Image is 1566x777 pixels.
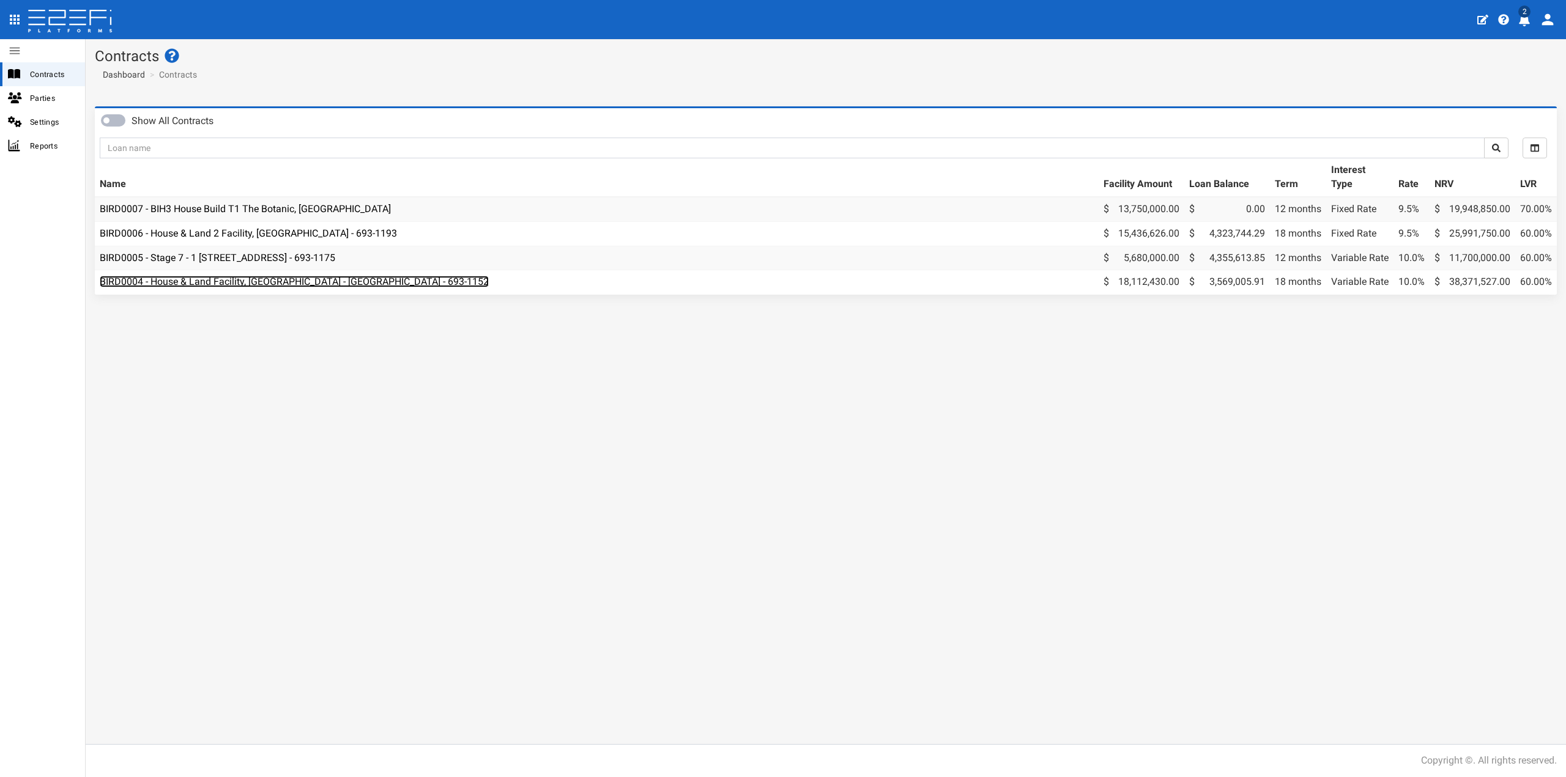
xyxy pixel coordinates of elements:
[1326,270,1393,294] td: Variable Rate
[100,203,391,215] a: BIRD0007 - BIH3 House Build T1 The Botanic, [GEOGRAPHIC_DATA]
[1393,221,1430,246] td: 9.5%
[1099,197,1184,221] td: 13,750,000.00
[1393,246,1430,270] td: 10.0%
[1270,158,1326,197] th: Term
[1184,221,1270,246] td: 4,323,744.29
[1430,221,1515,246] td: 25,991,750.00
[1326,221,1393,246] td: Fixed Rate
[1515,197,1557,221] td: 70.00%
[1184,270,1270,294] td: 3,569,005.91
[1184,246,1270,270] td: 4,355,613.85
[98,68,145,81] a: Dashboard
[100,227,397,239] a: BIRD0006 - House & Land 2 Facility, [GEOGRAPHIC_DATA] - 693-1193
[1270,221,1326,246] td: 18 months
[1430,270,1515,294] td: 38,371,527.00
[1430,158,1515,197] th: NRV
[1393,158,1430,197] th: Rate
[95,158,1099,197] th: Name
[1099,246,1184,270] td: 5,680,000.00
[98,70,145,79] span: Dashboard
[30,67,75,81] span: Contracts
[1184,158,1270,197] th: Loan Balance
[100,252,335,263] a: BIRD0005 - Stage 7 - 1 [STREET_ADDRESS] - 693-1175
[30,91,75,105] span: Parties
[1326,246,1393,270] td: Variable Rate
[1515,246,1557,270] td: 60.00%
[95,48,1557,64] h1: Contracts
[1515,221,1557,246] td: 60.00%
[1326,158,1393,197] th: Interest Type
[1393,270,1430,294] td: 10.0%
[1270,197,1326,221] td: 12 months
[1515,158,1557,197] th: LVR
[1326,197,1393,221] td: Fixed Rate
[1421,754,1557,768] div: Copyright ©. All rights reserved.
[30,139,75,153] span: Reports
[1184,197,1270,221] td: 0.00
[1099,221,1184,246] td: 15,436,626.00
[1430,197,1515,221] td: 19,948,850.00
[1099,158,1184,197] th: Facility Amount
[1515,270,1557,294] td: 60.00%
[1099,270,1184,294] td: 18,112,430.00
[30,115,75,129] span: Settings
[100,276,489,287] a: BIRD0004 - House & Land Facility, [GEOGRAPHIC_DATA] - [GEOGRAPHIC_DATA] - 693-1152
[100,138,1485,158] input: Loan name
[132,114,213,128] label: Show All Contracts
[1393,197,1430,221] td: 9.5%
[147,68,197,81] li: Contracts
[1430,246,1515,270] td: 11,700,000.00
[1270,246,1326,270] td: 12 months
[1270,270,1326,294] td: 18 months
